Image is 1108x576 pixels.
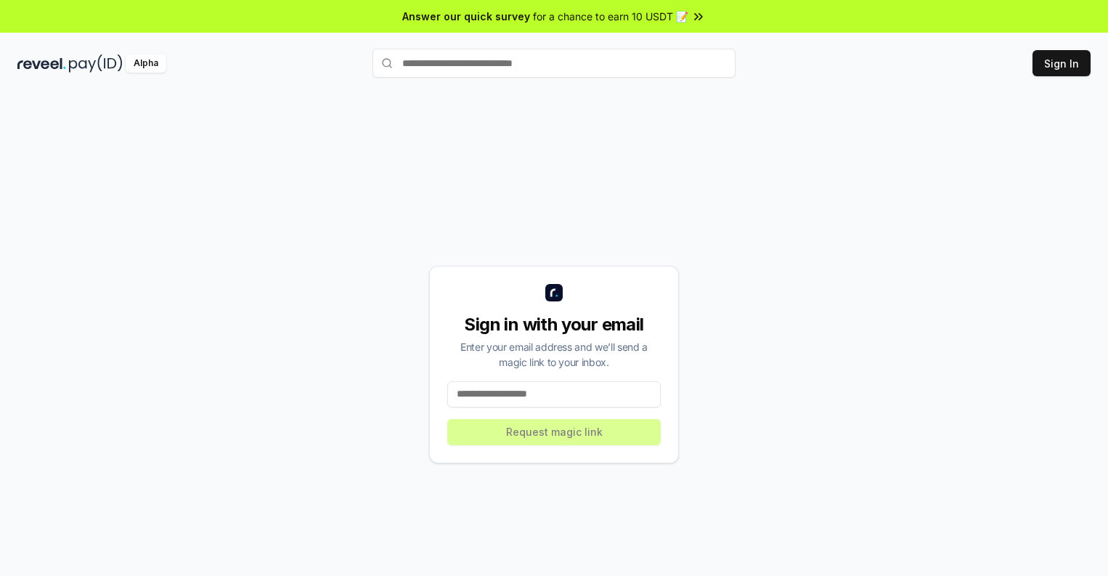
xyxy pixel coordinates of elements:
[447,339,661,370] div: Enter your email address and we’ll send a magic link to your inbox.
[447,313,661,336] div: Sign in with your email
[17,54,66,73] img: reveel_dark
[126,54,166,73] div: Alpha
[533,9,688,24] span: for a chance to earn 10 USDT 📝
[69,54,123,73] img: pay_id
[1032,50,1091,76] button: Sign In
[402,9,530,24] span: Answer our quick survey
[545,284,563,301] img: logo_small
